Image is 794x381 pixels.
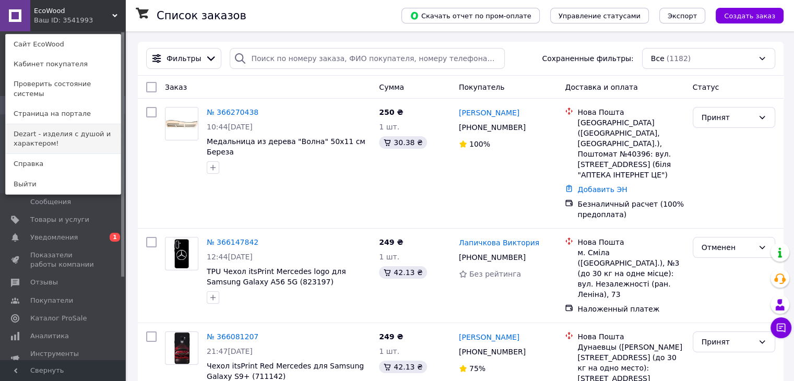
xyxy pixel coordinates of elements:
div: 42.13 ₴ [379,266,426,279]
a: № 366147842 [207,238,258,246]
span: Скачать отчет по пром-оплате [410,11,531,20]
input: Поиск по номеру заказа, ФИО покупателя, номеру телефона, Email, номеру накладной [230,48,505,69]
span: 250 ₴ [379,108,403,116]
div: Наложенный платеж [577,304,684,314]
span: 75% [469,364,485,373]
span: 12:44[DATE] [207,253,253,261]
span: Без рейтинга [469,270,521,278]
a: TPU Чехол itsPrint Mercedes logo для Samsung Galaxy A56 5G (823197) [207,267,346,286]
span: 100% [469,140,490,148]
button: Управление статусами [550,8,649,23]
span: 1 [110,233,120,242]
a: Добавить ЭН [577,185,627,194]
div: 42.13 ₴ [379,361,426,373]
div: [PHONE_NUMBER] [457,120,528,135]
div: Принят [702,112,754,123]
a: Чехол itsPrint Red Mercedes для Samsung Galaxy S9+ (711142) [207,362,364,380]
a: Фото товару [165,237,198,270]
span: Уведомления [30,233,78,242]
span: 249 ₴ [379,332,403,341]
div: [GEOGRAPHIC_DATA] ([GEOGRAPHIC_DATA], [GEOGRAPHIC_DATA].), Поштомат №40396: вул. [STREET_ADDRESS]... [577,117,684,180]
span: Сохраненные фильтры: [542,53,633,64]
button: Чат с покупателем [771,317,791,338]
div: 30.38 ₴ [379,136,426,149]
a: Создать заказ [705,11,784,19]
div: Безналичный расчет (100% предоплата) [577,199,684,220]
span: 1 шт. [379,123,399,131]
span: Доставка и оплата [565,83,637,91]
span: Показатели работы компании [30,251,97,269]
span: 21:47[DATE] [207,347,253,355]
a: Фото товару [165,107,198,140]
span: Сумма [379,83,404,91]
span: Сообщения [30,197,71,207]
a: № 366270438 [207,108,258,116]
a: Проверить состояние системы [6,74,121,103]
div: [PHONE_NUMBER] [457,344,528,359]
a: Выйти [6,174,121,194]
span: Покупатель [459,83,505,91]
a: Сайт EcoWood [6,34,121,54]
button: Скачать отчет по пром-оплате [401,8,540,23]
button: Создать заказ [716,8,784,23]
button: Экспорт [659,8,705,23]
span: Фильтры [167,53,201,64]
a: [PERSON_NAME] [459,108,519,118]
a: № 366081207 [207,332,258,341]
div: Ваш ID: 3541993 [34,16,78,25]
span: Отзывы [30,278,58,287]
span: Все [651,53,665,64]
span: Каталог ProSale [30,314,87,323]
span: 10:44[DATE] [207,123,253,131]
a: Фото товару [165,331,198,365]
span: EcoWood [34,6,112,16]
span: Аналитика [30,331,69,341]
img: Фото товару [174,332,190,364]
a: [PERSON_NAME] [459,332,519,342]
span: Заказ [165,83,187,91]
span: Товары и услуги [30,215,89,224]
a: Dezart - изделия с душой и характером! [6,124,121,153]
span: Статус [693,83,719,91]
a: Страница на портале [6,104,121,124]
img: Фото товару [165,108,198,140]
span: Управление статусами [559,12,641,20]
div: [PHONE_NUMBER] [457,250,528,265]
img: Фото товару [173,237,190,270]
h1: Список заказов [157,9,246,22]
span: Инструменты вебмастера и SEO [30,349,97,368]
div: Нова Пошта [577,237,684,247]
a: Медальница из дерева "Волна" 50х11 см Береза [207,137,365,156]
div: Нова Пошта [577,331,684,342]
div: Отменен [702,242,754,253]
div: Нова Пошта [577,107,684,117]
span: 249 ₴ [379,238,403,246]
div: Принят [702,336,754,348]
a: Справка [6,154,121,174]
span: Покупатели [30,296,73,305]
a: Лапичкова Виктория [459,237,539,248]
span: 1 шт. [379,347,399,355]
span: Экспорт [668,12,697,20]
a: Кабинет покупателя [6,54,121,74]
span: (1182) [667,54,691,63]
span: Создать заказ [724,12,775,20]
span: 1 шт. [379,253,399,261]
div: м. Сміла ([GEOGRAPHIC_DATA].), №3 (до 30 кг на одне місце): вул. Незалежності (ран. Леніна), 73 [577,247,684,300]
